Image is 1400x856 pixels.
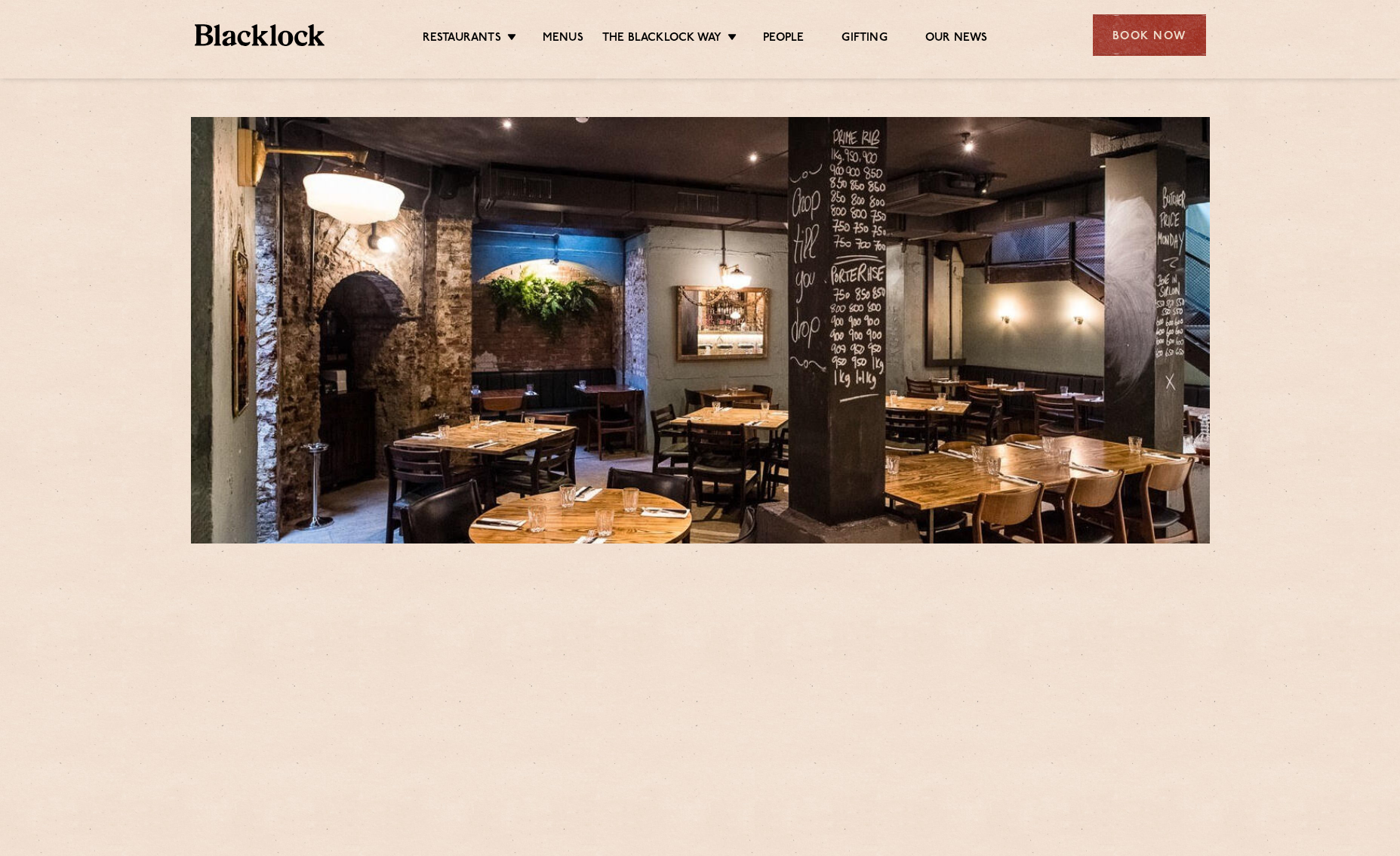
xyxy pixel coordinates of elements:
[842,31,887,48] a: Gifting
[602,31,722,48] a: The Blacklock Way
[423,31,501,48] a: Restaurants
[195,24,325,46] img: BL_Textured_Logo-footer-cropped.svg
[763,31,804,48] a: People
[1093,14,1206,56] div: Book Now
[543,31,583,48] a: Menus
[925,31,988,48] a: Our News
